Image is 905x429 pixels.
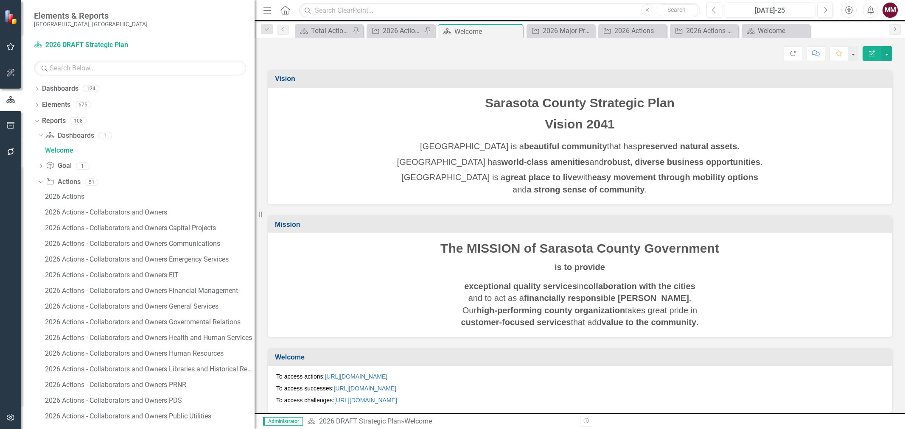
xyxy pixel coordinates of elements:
[758,25,808,36] div: Welcome
[276,372,883,382] p: To access actions:
[672,25,736,36] a: 2026 Actions and Major Projects - Transportation
[464,281,577,291] strong: exceptional quality services
[45,224,255,232] div: 2026 Actions - Collaborators and Owners Capital Projects
[656,4,698,16] button: Search
[43,409,255,423] a: 2026 Actions - Collaborators and Owners Public Utilities
[297,25,350,36] a: Total Actions by Type
[604,157,760,167] strong: robust, diverse business opportunities
[505,173,577,182] strong: great place to live
[45,381,255,389] div: 2026 Actions - Collaborators and Owners PRNR
[34,11,148,21] span: Elements & Reports
[43,237,255,251] a: 2026 Actions - Collaborators and Owners Communications
[527,185,644,194] strong: a strong sense of community
[45,271,255,279] div: 2026 Actions - Collaborators and Owners EIT
[45,318,255,326] div: 2026 Actions - Collaborators and Owners Governmental Relations
[45,412,255,420] div: 2026 Actions - Collaborators and Owners Public Utilities
[401,173,758,194] span: [GEOGRAPHIC_DATA] is a with and .
[46,161,71,171] a: Goal
[883,3,898,18] div: MM
[76,162,90,170] div: 1
[45,240,255,248] div: 2026 Actions - Collaborators and Owners Communications
[440,241,719,255] span: The MISSION of Sarasota County Government
[524,293,689,303] strong: financially responsible [PERSON_NAME]
[454,26,521,37] div: Welcome
[404,417,432,425] div: Welcome
[529,25,593,36] a: 2026 Major Projects
[543,25,593,36] div: 2026 Major Projects
[397,157,763,167] span: [GEOGRAPHIC_DATA] has and .
[686,25,736,36] div: 2026 Actions and Major Projects - Transportation
[43,394,255,407] a: 2026 Actions - Collaborators and Owners PDS
[45,365,255,373] div: 2026 Actions - Collaborators and Owners Libraries and Historical Resources
[45,287,255,295] div: 2026 Actions - Collaborators and Owners Financial Management
[43,378,255,392] a: 2026 Actions - Collaborators and Owners PRNR
[43,190,255,203] a: 2026 Actions
[420,142,740,151] span: [GEOGRAPHIC_DATA] is a that has
[42,100,70,110] a: Elements
[45,209,255,216] div: 2026 Actions - Collaborators and Owners
[369,25,422,36] a: 2026 Actions and Major Projects - Communications
[744,25,808,36] a: Welcome
[275,354,888,361] h3: Welcome
[43,300,255,313] a: 2026 Actions - Collaborators and Owners General Services
[637,142,740,151] strong: preserved natural assets.
[46,177,80,187] a: Actions
[502,157,590,167] strong: world-class amenities
[600,25,664,36] a: 2026 Actions
[485,96,675,110] span: Sarasota County Strategic Plan
[43,331,255,345] a: 2026 Actions - Collaborators and Owners Health and Human Services
[333,385,396,392] a: [URL][DOMAIN_NAME]
[461,318,571,327] strong: customer-focused services
[4,10,19,25] img: ClearPoint Strategy
[728,6,812,16] div: [DATE]-25
[43,347,255,360] a: 2026 Actions - Collaborators and Owners Human Resources
[725,3,815,18] button: [DATE]-25
[45,350,255,357] div: 2026 Actions - Collaborators and Owners Human Resources
[45,256,255,263] div: 2026 Actions - Collaborators and Owners Emergency Services
[43,206,255,219] a: 2026 Actions - Collaborators and Owners
[275,75,888,83] h3: Vision
[583,281,695,291] strong: collaboration with the cities
[524,142,607,151] strong: beautiful community
[45,193,255,201] div: 2026 Actions
[34,61,246,75] input: Search Below...
[311,25,350,36] div: Total Actions by Type
[43,268,255,282] a: 2026 Actions - Collaborators and Owners EIT
[276,397,399,404] span: To access challenges:
[476,306,625,315] strong: high-performing county organization
[85,178,98,186] div: 51
[70,117,87,124] div: 108
[43,221,255,235] a: 2026 Actions - Collaborators and Owners Capital Projects
[43,284,255,298] a: 2026 Actions - Collaborators and Owners Financial Management
[83,85,99,92] div: 124
[276,382,883,394] p: To access successes:
[46,131,94,141] a: Dashboards
[43,143,255,157] a: Welcome
[307,417,574,426] div: »
[98,132,112,139] div: 1
[334,397,397,404] a: [URL][DOMAIN_NAME]
[325,373,387,380] a: [URL][DOMAIN_NAME]
[45,147,255,154] div: Welcome
[43,362,255,376] a: 2026 Actions - Collaborators and Owners Libraries and Historical Resources
[592,173,758,182] strong: easy movement through mobility options
[555,262,605,272] strong: is to provide
[602,318,696,327] strong: value to the community
[45,397,255,404] div: 2026 Actions - Collaborators and Owners PDS
[43,315,255,329] a: 2026 Actions - Collaborators and Owners Governmental Relations
[34,21,148,28] small: [GEOGRAPHIC_DATA], [GEOGRAPHIC_DATA]
[275,221,888,228] h3: Mission
[319,417,401,425] a: 2026 DRAFT Strategic Plan
[42,116,66,126] a: Reports
[42,84,78,94] a: Dashboards
[461,281,698,327] span: in and to act as a . Our takes great pride in that add .
[45,334,255,342] div: 2026 Actions - Collaborators and Owners Health and Human Services
[667,6,686,13] span: Search
[383,25,422,36] div: 2026 Actions and Major Projects - Communications
[34,40,140,50] a: 2026 DRAFT Strategic Plan
[614,25,664,36] div: 2026 Actions
[43,253,255,266] a: 2026 Actions - Collaborators and Owners Emergency Services
[545,117,615,131] span: Vision 2041
[75,101,91,109] div: 675
[299,3,700,18] input: Search ClearPoint...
